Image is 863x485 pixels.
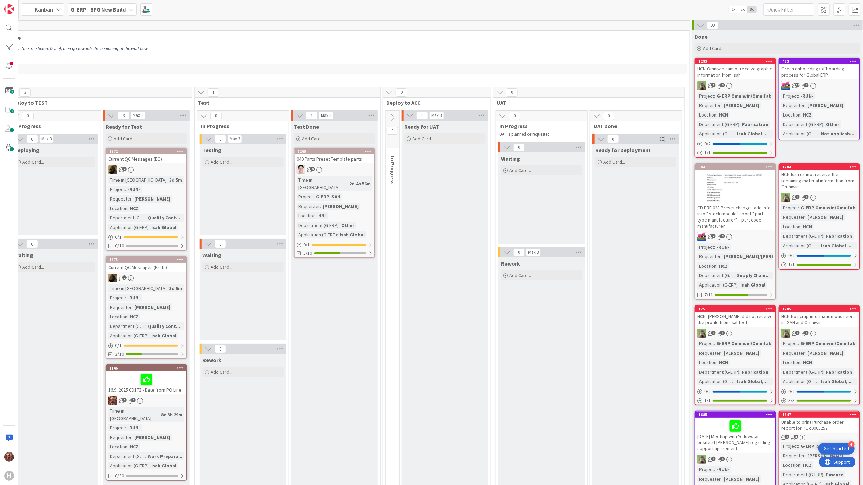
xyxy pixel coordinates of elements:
div: Requester [108,195,132,203]
a: 1251HCN- [PERSON_NAME] did not receive the profile from IsahtestTTProject:G-ERP Omniwin/OmnifabRe... [695,305,776,405]
div: Department (G-ERP) [108,322,145,330]
a: 1872Current QC Messages (EO)NDTime in [GEOGRAPHIC_DATA]:3d 5mProject:-RUN-Requester:[PERSON_NAME]... [106,148,187,251]
div: HCN [801,223,814,230]
div: 1284 [782,165,859,169]
span: : [337,231,338,238]
div: G-ERP Omniwin/Omnifab [799,340,857,347]
span: 19 [795,83,800,87]
div: [PERSON_NAME] [133,303,172,311]
span: 5/10 [303,250,312,257]
div: Application (G-ERP) [108,332,149,339]
div: Requester [297,203,320,210]
span: Add Card... [703,45,725,51]
div: 1685[DATE] Meeting with Yellowstar - onsite at [PERSON_NAME] regarding support agreement [695,412,775,453]
span: 2 [131,398,136,402]
div: Requester [697,253,721,260]
span: 1 [804,331,809,335]
span: : [125,424,126,431]
span: : [800,359,801,366]
div: 040 Parts Preset Template parts [295,154,374,163]
div: HCN [801,359,814,366]
span: : [734,130,735,138]
span: 1 [804,83,809,87]
span: 3 / 3 [788,397,795,404]
div: Department (G-ERP) [781,121,823,128]
div: HCN [717,359,730,366]
span: 1 / 1 [704,397,711,404]
div: Department (G-ERP) [781,368,823,376]
div: 0/2 [695,140,775,148]
div: Application (G-ERP) [108,224,149,231]
div: 504CD PRE 028 Preset change - add info into " stock module" about " part type manufacturer" + par... [695,164,775,230]
div: Requester [781,349,805,357]
div: 1251 [695,306,775,312]
div: [PERSON_NAME] [722,102,761,109]
div: Application (G-ERP) [697,130,734,138]
img: ND [108,274,117,282]
span: : [805,102,806,109]
div: Requester [697,102,721,109]
div: 0/1 [106,341,186,350]
div: 3d 5m [168,284,184,292]
div: [PERSON_NAME] [133,434,172,441]
div: 8d 3h 29m [159,411,184,418]
div: Time in [GEOGRAPHIC_DATA] [297,176,347,191]
div: 0/2 [695,387,775,396]
div: Other [340,222,356,229]
div: Project [108,294,125,301]
span: : [320,203,321,210]
span: 9 [795,195,800,199]
div: HCN [717,111,730,119]
span: : [125,186,126,193]
div: Fabrication [740,368,770,376]
span: 2 [720,83,725,87]
div: Application (G-ERP) [781,242,818,249]
span: Kanban [35,5,53,14]
div: [PERSON_NAME]/[PERSON_NAME]... [722,253,803,260]
span: : [339,222,340,229]
div: 114616.9 .2025 CD173 - Date from PO Line [106,365,186,394]
div: 1685 [695,412,775,418]
span: : [132,434,133,441]
img: TT [697,329,706,338]
span: : [132,195,133,203]
span: 6 [795,331,800,335]
span: : [145,322,146,330]
div: ll [295,165,374,174]
span: : [805,349,806,357]
div: ND [106,165,186,174]
div: Fabrication [824,368,854,376]
span: 3/10 [115,351,124,358]
span: : [716,359,717,366]
span: : [316,212,317,219]
span: Add Card... [509,167,531,173]
div: 463 [779,58,859,64]
div: HCN-Isah cannot receive the remaining material information from Omniwin [779,170,859,191]
span: : [818,378,819,385]
span: Add Card... [114,135,135,142]
div: [PERSON_NAME] [806,213,845,221]
div: JK [779,81,859,90]
div: Project [108,186,125,193]
span: 0 / 2 [788,252,795,259]
div: Application (G-ERP) [697,281,738,289]
span: 0 / 1 [115,342,122,349]
div: Department (G-ERP) [697,368,739,376]
div: Project [297,193,313,201]
a: 1284HCN-Isah cannot receive the remaining material information from OmniwinTTProject:G-ERP Omniwi... [779,163,860,270]
div: -RUN- [126,294,142,301]
div: Requester [781,213,805,221]
div: 0/2 [779,251,859,260]
div: 1284 [779,164,859,170]
div: Department (G-ERP) [697,121,739,128]
div: 1847 [782,412,859,417]
div: Location [108,205,127,212]
div: 1873 [106,257,186,263]
div: HCZ [801,111,813,119]
span: Add Card... [22,264,44,270]
div: -RUN- [126,424,142,431]
div: Isah Global,... [735,130,769,138]
span: : [734,378,735,385]
div: Requester [781,102,805,109]
div: HCN- [PERSON_NAME] did not receive the profile from Isahtest [695,312,775,327]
